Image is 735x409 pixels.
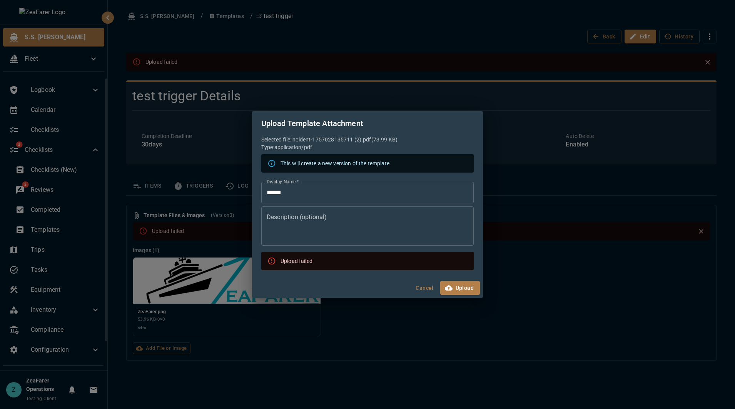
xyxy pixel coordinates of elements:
p: Selected file: incident-1757028135711 (2).pdf ( 73.99 KB ) [261,136,474,143]
h2: Upload Template Attachment [252,111,483,136]
p: Type: application/pdf [261,143,474,151]
label: Display Name [267,178,299,185]
div: Upload failed [281,254,312,268]
div: This will create a new version of the template. [281,156,391,170]
button: Cancel [413,281,437,295]
button: Upload [440,281,480,295]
